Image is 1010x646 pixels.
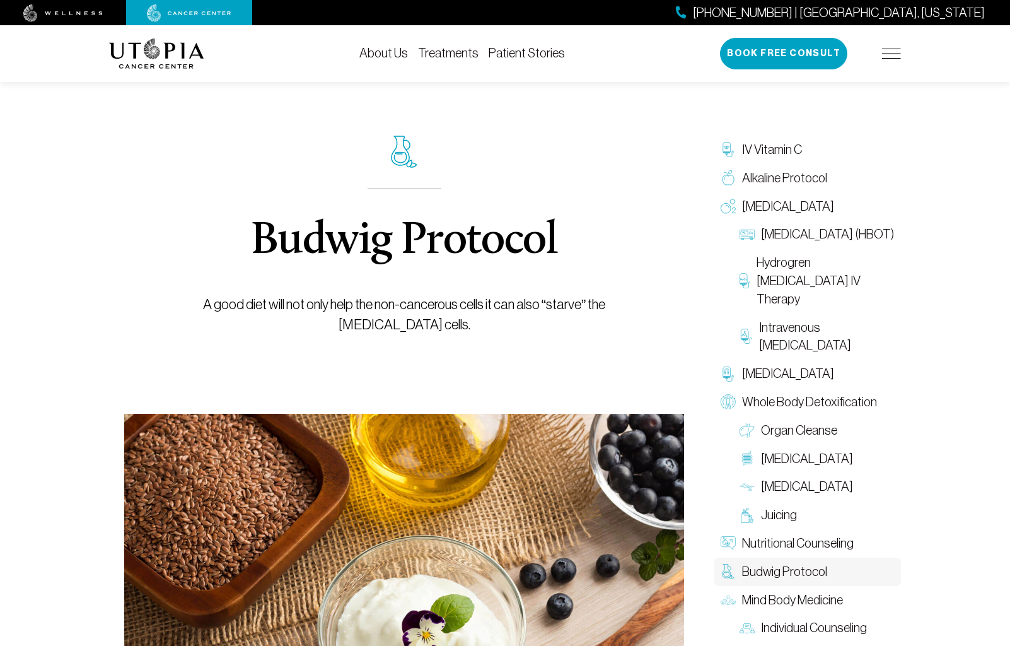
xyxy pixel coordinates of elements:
a: Organ Cleanse [733,416,901,445]
img: Juicing [740,508,755,523]
img: Lymphatic Massage [740,479,755,495]
span: IV Vitamin C [742,141,802,159]
a: [MEDICAL_DATA] [714,192,901,221]
img: IV Vitamin C [721,142,736,157]
img: icon [391,136,417,168]
a: About Us [359,46,408,60]
img: Colon Therapy [740,451,755,466]
span: [MEDICAL_DATA] [761,450,853,468]
a: Juicing [733,501,901,529]
span: Budwig Protocol [742,563,827,581]
img: Intravenous Ozone Therapy [740,329,753,344]
span: [MEDICAL_DATA] [742,365,834,383]
a: [MEDICAL_DATA] [733,473,901,501]
img: Nutritional Counseling [721,536,736,551]
a: [PHONE_NUMBER] | [GEOGRAPHIC_DATA], [US_STATE] [676,4,985,22]
span: Organ Cleanse [761,421,837,440]
a: Treatments [418,46,479,60]
img: Hydrogren Peroxide IV Therapy [740,273,750,288]
a: Individual Counseling [733,614,901,642]
a: Whole Body Detoxification [714,388,901,416]
img: Hyperbaric Oxygen Therapy (HBOT) [740,227,755,242]
img: Chelation Therapy [721,367,736,382]
span: Intravenous [MEDICAL_DATA] [759,319,895,355]
a: [MEDICAL_DATA] [733,445,901,473]
span: Nutritional Counseling [742,534,854,553]
img: Budwig Protocol [721,564,736,579]
a: Intravenous [MEDICAL_DATA] [733,314,901,360]
span: [MEDICAL_DATA] (HBOT) [761,225,894,244]
span: Hydrogren [MEDICAL_DATA] IV Therapy [757,254,895,308]
span: [PHONE_NUMBER] | [GEOGRAPHIC_DATA], [US_STATE] [693,4,985,22]
p: A good diet will not only help the non-cancerous cells it can also “starve” the [MEDICAL_DATA] ce... [153,295,656,335]
span: Alkaline Protocol [742,169,827,187]
img: Alkaline Protocol [721,170,736,185]
a: Budwig Protocol [714,558,901,586]
span: Individual Counseling [761,619,867,637]
a: [MEDICAL_DATA] (HBOT) [733,220,901,249]
img: Organ Cleanse [740,423,755,438]
a: Alkaline Protocol [714,164,901,192]
img: icon-hamburger [882,49,901,59]
img: wellness [23,4,103,22]
img: logo [109,38,204,69]
a: Nutritional Counseling [714,529,901,558]
img: cancer center [147,4,231,22]
span: [MEDICAL_DATA] [742,197,834,216]
span: Juicing [761,506,797,524]
button: Book Free Consult [720,38,847,69]
img: Whole Body Detoxification [721,394,736,409]
a: Mind Body Medicine [714,586,901,614]
a: Hydrogren [MEDICAL_DATA] IV Therapy [733,249,901,313]
a: IV Vitamin C [714,136,901,164]
span: [MEDICAL_DATA] [761,478,853,496]
img: Oxygen Therapy [721,199,736,214]
a: Patient Stories [489,46,565,60]
img: Individual Counseling [740,621,755,636]
a: [MEDICAL_DATA] [714,360,901,388]
span: Mind Body Medicine [742,591,843,609]
h1: Budwig Protocol [251,219,557,264]
span: Whole Body Detoxification [742,393,877,411]
img: Mind Body Medicine [721,592,736,608]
